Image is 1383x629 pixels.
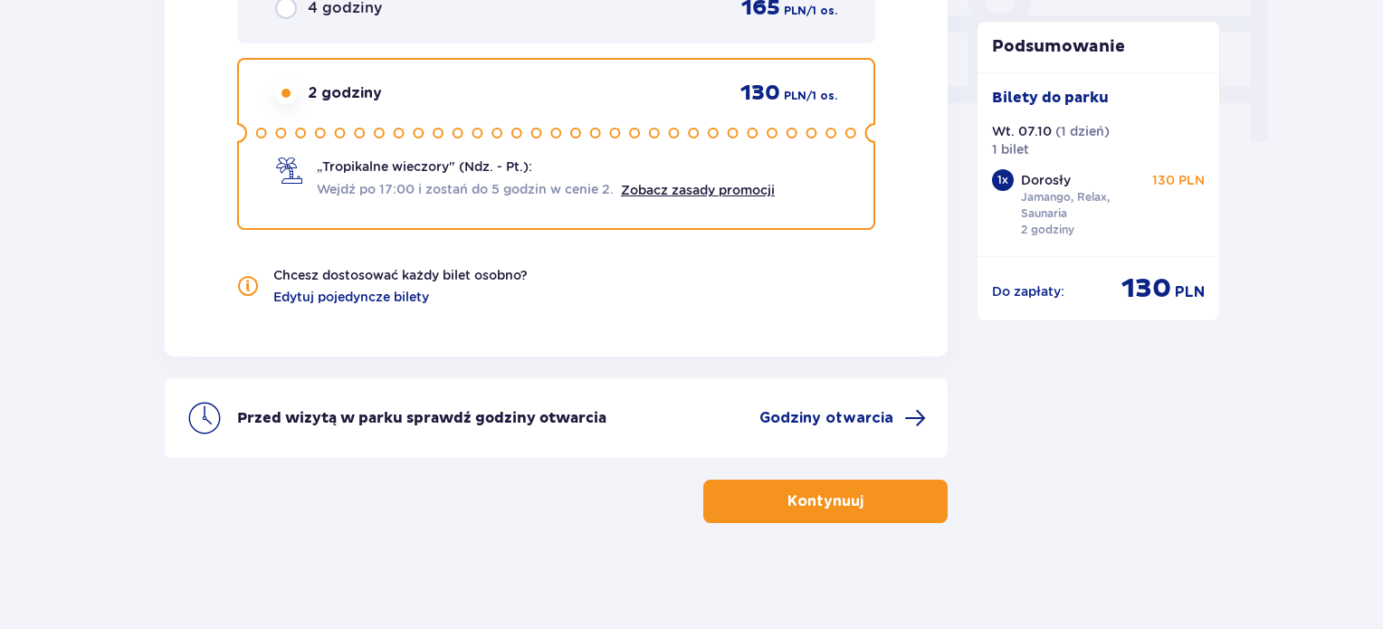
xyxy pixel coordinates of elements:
span: 130 [1121,272,1171,306]
span: PLN [784,3,806,19]
p: Podsumowanie [978,36,1220,58]
div: 1 x [992,169,1014,191]
p: 130 PLN [1152,171,1205,189]
p: 2 godziny [1021,222,1074,238]
span: / 1 os. [806,88,837,104]
span: Wejdź po 17:00 i zostań do 5 godzin w cenie 2. [317,180,614,198]
p: Do zapłaty : [992,282,1064,300]
span: 2 godziny [308,83,382,103]
p: Dorosły [1021,171,1071,189]
a: Godziny otwarcia [759,407,926,429]
span: 130 [740,80,780,107]
p: Wt. 07.10 [992,122,1052,140]
a: Zobacz zasady promocji [621,183,775,197]
p: Kontynuuj [787,491,863,511]
span: / 1 os. [806,3,837,19]
p: Bilety do parku [992,88,1109,108]
p: 1 bilet [992,140,1029,158]
p: Przed wizytą w parku sprawdź godziny otwarcia [237,408,606,428]
span: „Tropikalne wieczory" (Ndz. - Pt.): [317,157,532,176]
span: PLN [784,88,806,104]
a: Edytuj pojedyncze bilety [273,288,429,306]
button: Kontynuuj [703,480,948,523]
span: PLN [1175,282,1205,302]
span: Godziny otwarcia [759,408,893,428]
p: Chcesz dostosować każdy bilet osobno? [273,266,528,284]
p: ( 1 dzień ) [1055,122,1110,140]
p: Jamango, Relax, Saunaria [1021,189,1146,222]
